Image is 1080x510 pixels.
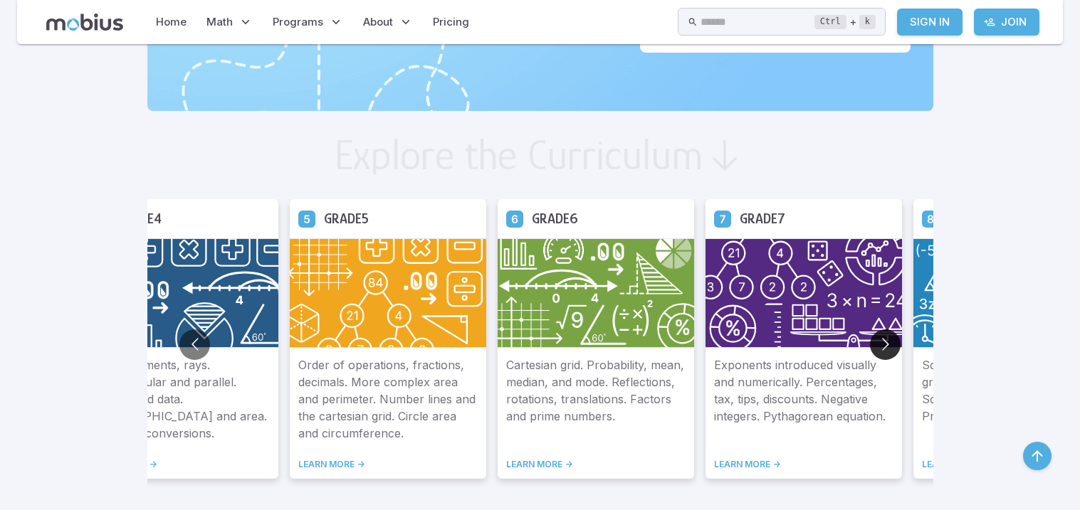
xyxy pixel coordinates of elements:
[363,14,393,30] span: About
[290,238,486,348] img: Grade 5
[273,14,323,30] span: Programs
[90,356,270,442] p: Lines, segments, rays. Perpendicular and parallel. Graphs and data. [GEOGRAPHIC_DATA] and area. U...
[532,208,578,230] h5: Grade 6
[870,329,901,360] button: Go to next slide
[498,238,694,348] img: Grade 6
[922,210,939,227] a: Grade 8
[506,356,686,442] p: Cartesian grid. Probability, mean, median, and mode. Reflections, rotations, translations. Factor...
[714,210,731,227] a: Grade 7
[298,459,478,470] a: LEARN MORE ->
[506,459,686,470] a: LEARN MORE ->
[82,238,278,348] img: Grade 4
[714,459,893,470] a: LEARN MORE ->
[897,9,963,36] a: Sign In
[740,208,785,230] h5: Grade 7
[506,210,523,227] a: Grade 6
[706,238,902,348] img: Grade 7
[814,15,846,29] kbd: Ctrl
[90,459,270,470] a: LEARN MORE ->
[116,208,162,230] h5: Grade 4
[206,14,233,30] span: Math
[714,356,893,442] p: Exponents introduced visually and numerically. Percentages, tax, tips, discounts. Negative intege...
[152,6,191,38] a: Home
[859,15,876,29] kbd: k
[429,6,473,38] a: Pricing
[298,210,315,227] a: Grade 5
[334,134,703,176] h2: Explore the Curriculum
[814,14,876,31] div: +
[324,208,369,230] h5: Grade 5
[179,329,210,360] button: Go to previous slide
[298,356,478,442] p: Order of operations, fractions, decimals. More complex area and perimeter. Number lines and the c...
[974,9,1039,36] a: Join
